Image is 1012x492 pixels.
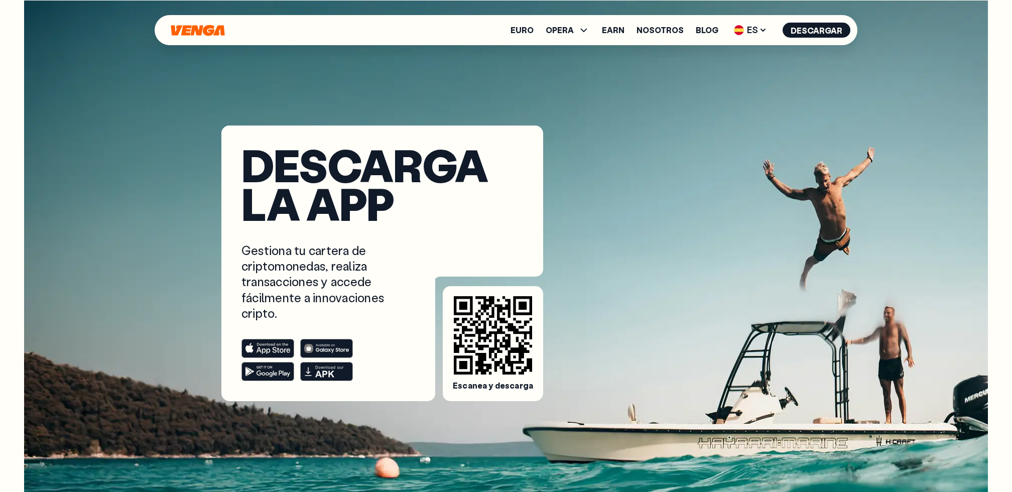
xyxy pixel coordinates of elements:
[730,22,771,38] span: ES
[511,26,534,34] a: Euro
[637,26,684,34] a: Nosotros
[783,23,850,38] button: Descargar
[546,26,574,34] span: OPERA
[570,107,756,418] img: phone
[696,26,718,34] a: Blog
[170,25,226,36] svg: Inicio
[241,242,406,321] p: Gestiona tu cartera de criptomonedas, realiza transacciones y accede fácilmente a innovaciones cr...
[734,25,744,35] img: flag-es
[602,26,624,34] a: Earn
[241,146,523,222] h1: Descarga la app
[453,381,533,391] span: Escanea y descarga
[546,24,590,36] span: OPERA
